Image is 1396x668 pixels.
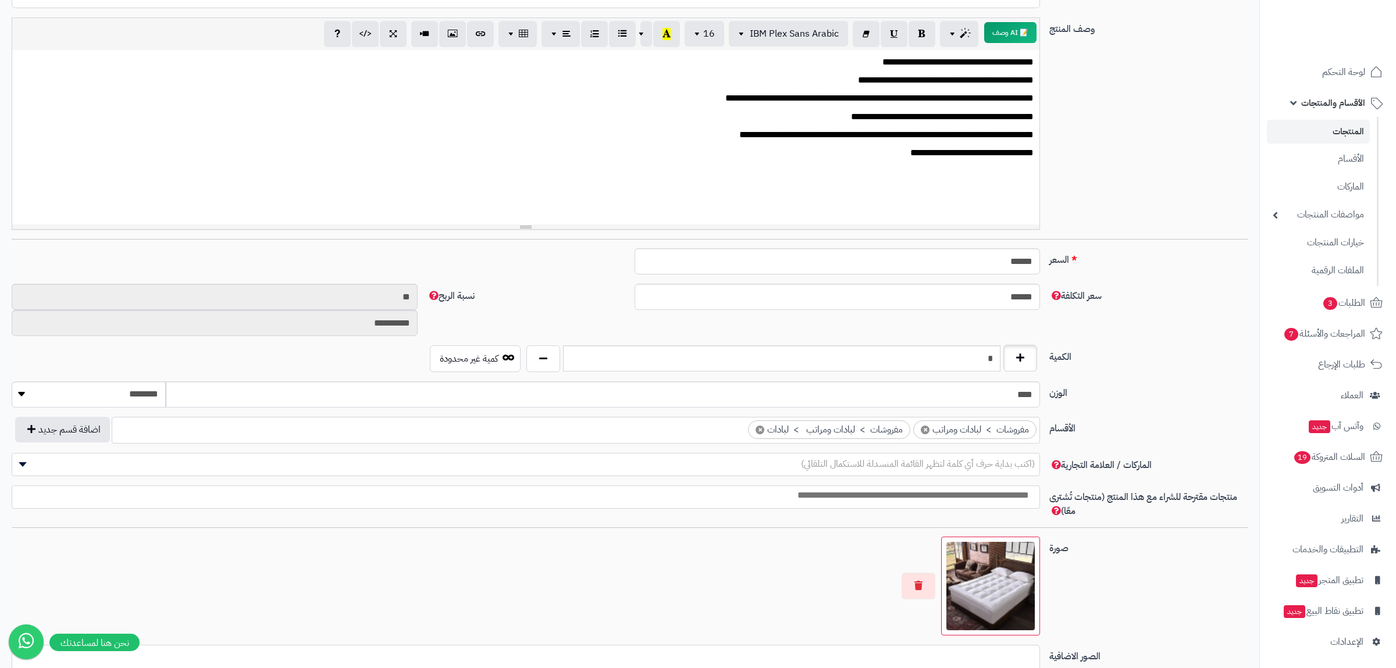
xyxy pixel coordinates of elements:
label: وصف المنتج [1045,17,1252,36]
a: التطبيقات والخدمات [1267,535,1389,563]
span: التقارير [1341,510,1363,527]
span: المراجعات والأسئلة [1283,326,1365,342]
span: الأقسام والمنتجات [1301,95,1365,111]
span: جديد [1309,420,1330,433]
span: الطلبات [1322,295,1365,311]
span: الإعدادات [1330,634,1363,650]
a: التقارير [1267,505,1389,533]
span: الماركات / العلامة التجارية [1049,458,1152,472]
label: الكمية [1045,345,1252,364]
span: تطبيق المتجر [1295,572,1363,588]
span: جديد [1296,574,1317,587]
a: لوحة التحكم [1267,58,1389,86]
button: IBM Plex Sans Arabic [729,21,848,47]
label: الوزن [1045,381,1252,400]
span: 19 [1294,451,1310,464]
a: المنتجات [1267,120,1370,144]
span: التطبيقات والخدمات [1292,541,1363,558]
span: نسبة الربح [427,289,475,303]
span: أدوات التسويق [1313,480,1363,496]
span: × [921,426,930,434]
a: السلات المتروكة19 [1267,443,1389,471]
span: (اكتب بداية حرف أي كلمة لتظهر القائمة المنسدلة للاستكمال التلقائي) [801,457,1035,471]
span: طلبات الإرجاع [1318,356,1365,373]
button: 16 [685,21,724,47]
a: العملاء [1267,381,1389,409]
label: السعر [1045,248,1252,267]
span: 3 [1323,297,1338,310]
span: سعر التكلفة [1049,289,1102,303]
a: وآتس آبجديد [1267,412,1389,440]
a: الإعدادات [1267,628,1389,656]
span: لوحة التحكم [1322,64,1365,80]
a: الماركات [1267,174,1370,199]
a: أدوات التسويق [1267,474,1389,502]
span: السلات المتروكة [1293,449,1365,465]
a: الأقسام [1267,147,1370,172]
a: المراجعات والأسئلة7 [1267,320,1389,348]
a: الطلبات3 [1267,289,1389,317]
a: الملفات الرقمية [1267,258,1370,283]
span: منتجات مقترحة للشراء مع هذا المنتج (منتجات تُشترى معًا) [1049,490,1237,518]
a: طلبات الإرجاع [1267,351,1389,378]
span: 16 [703,27,715,41]
li: مفروشات > لبادات ومراتب > لبادات [748,420,910,440]
button: اضافة قسم جديد [15,417,110,442]
span: العملاء [1341,387,1363,403]
span: IBM Plex Sans Arabic [750,27,839,41]
label: الصور الاضافية [1045,645,1252,663]
li: مفروشات > لبادات ومراتب [913,420,1037,440]
a: تطبيق نقاط البيعجديد [1267,597,1389,625]
label: الأقسام [1045,417,1252,435]
span: جديد [1284,605,1305,618]
span: وآتس آب [1308,418,1363,434]
button: 📝 AI وصف [984,22,1037,43]
a: تطبيق المتجرجديد [1267,566,1389,594]
span: × [756,426,764,434]
span: تطبيق نقاط البيع [1283,603,1363,619]
img: 1736605169-220107020017-100x100.png [946,542,1035,630]
img: logo-2.png [1317,24,1385,49]
span: 7 [1284,327,1299,341]
a: مواصفات المنتجات [1267,202,1370,227]
a: خيارات المنتجات [1267,230,1370,255]
label: صورة [1045,537,1252,555]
